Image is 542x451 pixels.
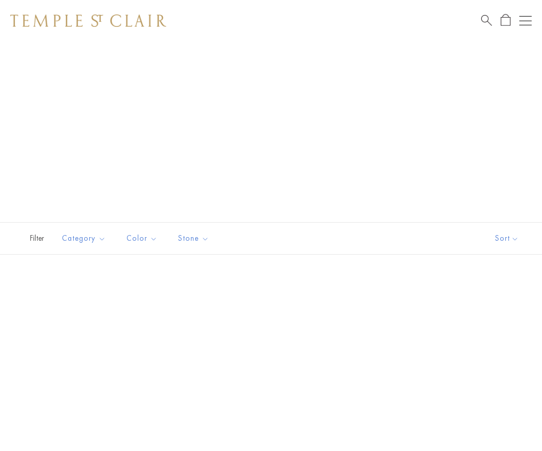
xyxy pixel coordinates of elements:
button: Stone [170,227,217,250]
button: Open navigation [519,14,532,27]
a: Search [481,14,492,27]
button: Category [54,227,114,250]
button: Show sort by [472,223,542,254]
span: Color [121,232,165,245]
span: Stone [173,232,217,245]
img: Temple St. Clair [10,14,166,27]
span: Category [57,232,114,245]
a: Open Shopping Bag [501,14,511,27]
button: Color [119,227,165,250]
